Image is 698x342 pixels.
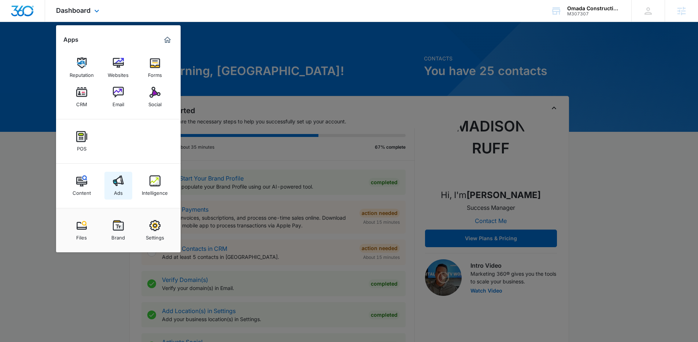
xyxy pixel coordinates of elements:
a: Forms [141,54,169,82]
div: Files [76,231,87,241]
div: account name [567,5,621,11]
span: Dashboard [56,7,91,14]
h2: Apps [63,36,78,43]
div: Intelligence [142,186,168,196]
div: account id [567,11,621,16]
a: Content [68,172,96,200]
img: logo_orange.svg [12,12,18,18]
div: POS [77,142,86,152]
a: CRM [68,83,96,111]
img: website_grey.svg [12,19,18,25]
div: Forms [148,68,162,78]
div: Email [112,98,124,107]
div: Keywords by Traffic [81,43,123,48]
a: POS [68,127,96,155]
a: Reputation [68,54,96,82]
a: Ads [104,172,132,200]
div: Websites [108,68,129,78]
a: Brand [104,216,132,244]
div: Domain Overview [28,43,66,48]
div: Reputation [70,68,94,78]
a: Marketing 360® Dashboard [162,34,173,46]
div: v 4.0.25 [21,12,36,18]
div: CRM [76,98,87,107]
a: Settings [141,216,169,244]
a: Email [104,83,132,111]
div: Content [73,186,91,196]
div: Ads [114,186,123,196]
a: Social [141,83,169,111]
div: Social [148,98,162,107]
img: tab_keywords_by_traffic_grey.svg [73,42,79,48]
img: tab_domain_overview_orange.svg [20,42,26,48]
div: Domain: [DOMAIN_NAME] [19,19,81,25]
div: Brand [111,231,125,241]
div: Settings [146,231,164,241]
a: Intelligence [141,172,169,200]
a: Websites [104,54,132,82]
a: Files [68,216,96,244]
